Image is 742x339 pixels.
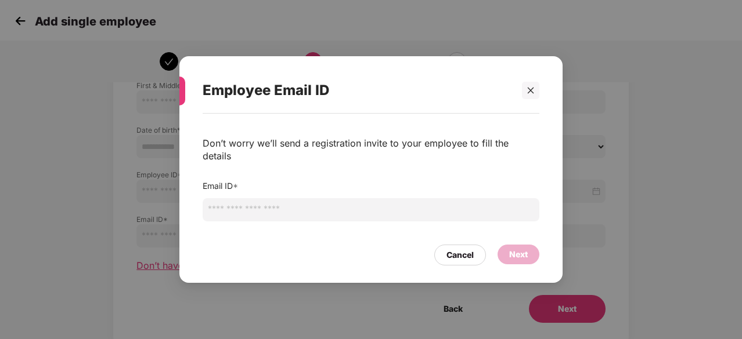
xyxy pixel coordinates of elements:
[203,137,539,162] div: Don’t worry we’ll send a registration invite to your employee to fill the details
[509,248,528,261] div: Next
[527,86,535,94] span: close
[203,68,512,113] div: Employee Email ID
[446,249,474,261] div: Cancel
[203,181,238,191] label: Email ID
